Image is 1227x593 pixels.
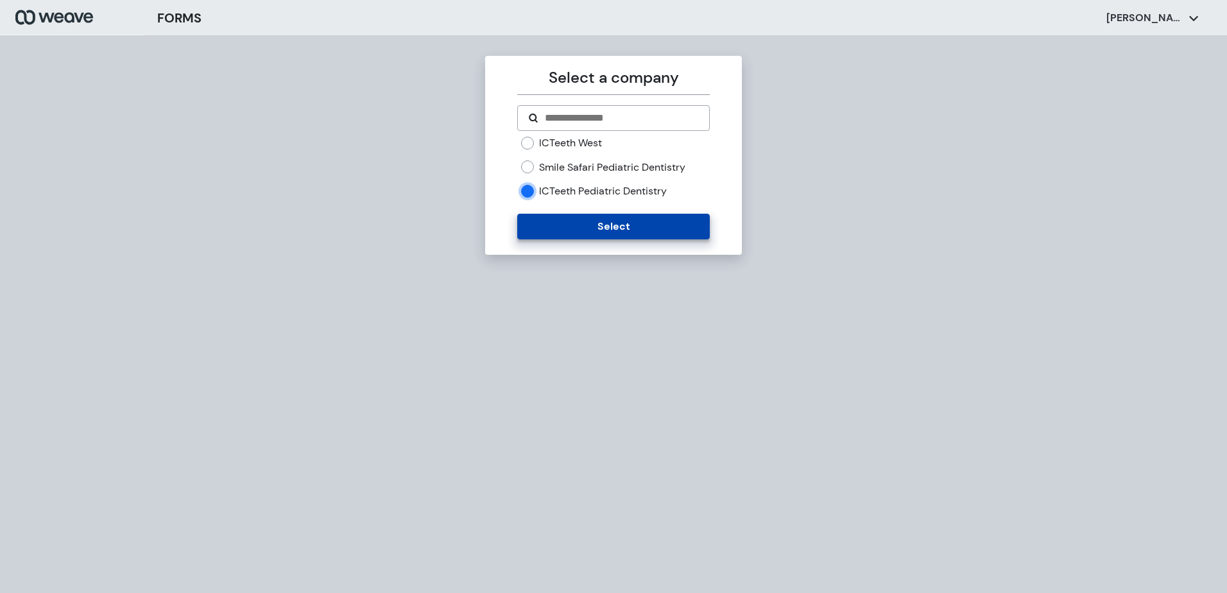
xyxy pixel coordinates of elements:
p: Select a company [517,66,709,89]
p: [PERSON_NAME] [1106,11,1183,25]
label: ICTeeth West [539,136,602,150]
button: Select [517,214,709,239]
label: ICTeeth Pediatric Dentistry [539,184,667,198]
label: Smile Safari Pediatric Dentistry [539,160,685,175]
h3: FORMS [157,8,202,28]
input: Search [544,110,698,126]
